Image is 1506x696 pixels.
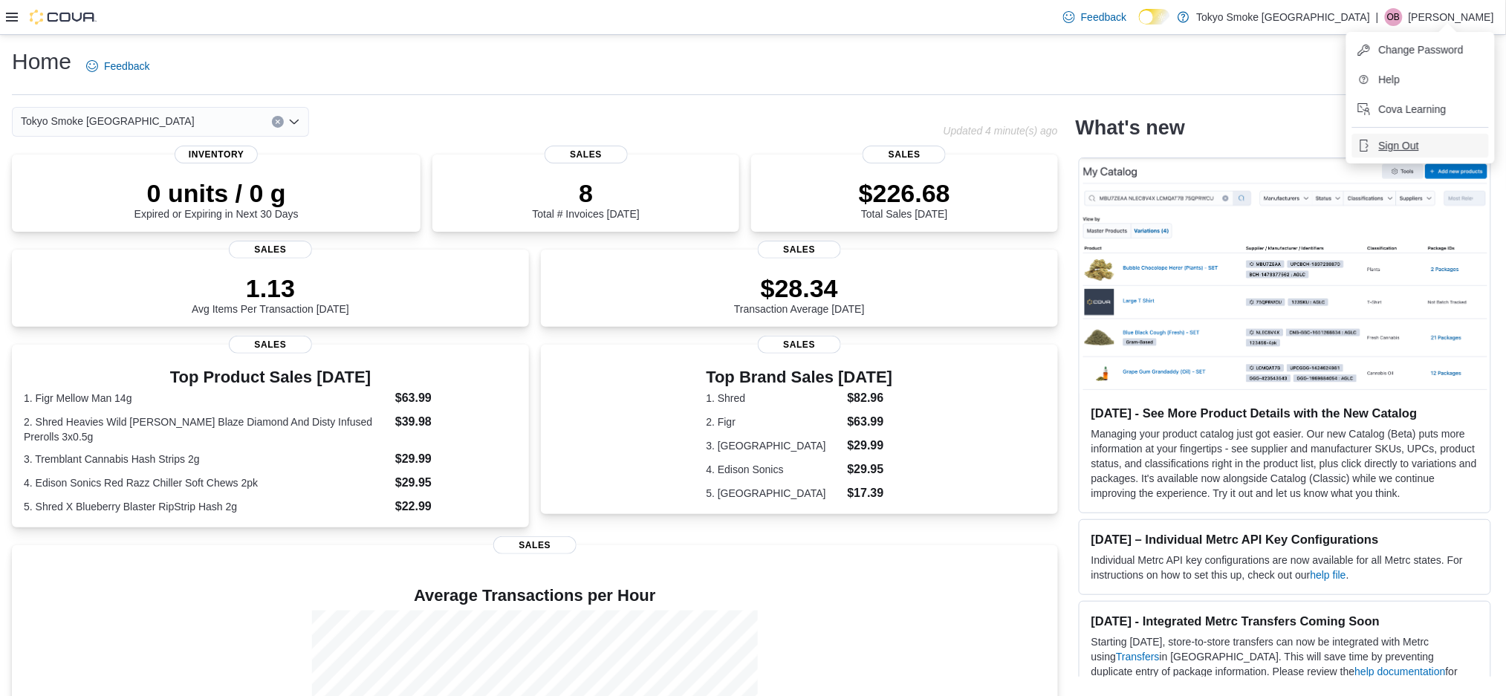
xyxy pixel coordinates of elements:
dd: $29.99 [395,450,517,468]
a: Feedback [1057,2,1132,32]
span: Sign Out [1379,138,1419,153]
dd: $29.95 [395,474,517,492]
dd: $39.98 [395,413,517,431]
dd: $17.39 [848,484,893,502]
p: [PERSON_NAME] [1409,8,1494,26]
span: Inventory [175,146,258,163]
dt: 5. Shred X Blueberry Blaster RipStrip Hash 2g [24,499,389,514]
dt: 5. [GEOGRAPHIC_DATA] [707,486,842,501]
h3: [DATE] - See More Product Details with the New Catalog [1091,406,1479,420]
p: $226.68 [859,178,950,208]
span: Sales [758,241,841,258]
span: Sales [229,241,312,258]
div: Total Sales [DATE] [859,178,950,220]
p: 8 [532,178,639,208]
div: Orrion Benoit [1385,8,1403,26]
h1: Home [12,47,71,77]
p: 0 units / 0 g [134,178,299,208]
a: Transfers [1116,651,1160,663]
dt: 1. Figr Mellow Man 14g [24,391,389,406]
span: Tokyo Smoke [GEOGRAPHIC_DATA] [21,112,195,130]
dt: 3. Tremblant Cannabis Hash Strips 2g [24,452,389,466]
a: help file [1311,569,1346,581]
dd: $82.96 [848,389,893,407]
dt: 2. Shred Heavies Wild [PERSON_NAME] Blaze Diamond And Disty Infused Prerolls 3x0.5g [24,414,389,444]
dd: $29.99 [848,437,893,455]
span: Sales [545,146,628,163]
dt: 2. Figr [707,414,842,429]
h3: [DATE] - Integrated Metrc Transfers Coming Soon [1091,614,1479,628]
p: Tokyo Smoke [GEOGRAPHIC_DATA] [1197,8,1371,26]
span: Sales [229,336,312,354]
dt: 3. [GEOGRAPHIC_DATA] [707,438,842,453]
span: Feedback [104,59,149,74]
button: Clear input [272,116,284,128]
span: Cova Learning [1379,102,1447,117]
button: Help [1352,68,1489,91]
div: Expired or Expiring in Next 30 Days [134,178,299,220]
h4: Average Transactions per Hour [24,587,1046,605]
dd: $63.99 [848,413,893,431]
p: 1.13 [192,273,349,303]
span: Feedback [1081,10,1126,25]
button: Sign Out [1352,134,1489,157]
p: $28.34 [734,273,865,303]
img: Cova [30,10,97,25]
p: Individual Metrc API key configurations are now available for all Metrc states. For instructions ... [1091,553,1479,582]
dt: 4. Edison Sonics Red Razz Chiller Soft Chews 2pk [24,475,389,490]
span: OB [1387,8,1400,26]
dd: $22.99 [395,498,517,516]
h3: [DATE] – Individual Metrc API Key Configurations [1091,532,1479,547]
a: Feedback [80,51,155,81]
dd: $63.99 [395,389,517,407]
input: Dark Mode [1139,9,1170,25]
span: Change Password [1379,42,1464,57]
p: | [1376,8,1379,26]
dt: 1. Shred [707,391,842,406]
dd: $29.95 [848,461,893,478]
a: help documentation [1355,666,1446,677]
button: Change Password [1352,38,1489,62]
div: Transaction Average [DATE] [734,273,865,315]
p: Managing your product catalog just got easier. Our new Catalog (Beta) puts more information at yo... [1091,426,1479,501]
span: Sales [863,146,946,163]
dt: 4. Edison Sonics [707,462,842,477]
span: Sales [493,536,577,554]
span: Sales [758,336,841,354]
button: Open list of options [288,116,300,128]
span: Help [1379,72,1400,87]
p: Starting [DATE], store-to-store transfers can now be integrated with Metrc using in [GEOGRAPHIC_D... [1091,634,1479,694]
button: Cova Learning [1352,97,1489,121]
div: Total # Invoices [DATE] [532,178,639,220]
h3: Top Product Sales [DATE] [24,368,517,386]
p: Updated 4 minute(s) ago [944,125,1058,137]
div: Avg Items Per Transaction [DATE] [192,273,349,315]
h2: What's new [1076,116,1185,140]
h3: Top Brand Sales [DATE] [707,368,893,386]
